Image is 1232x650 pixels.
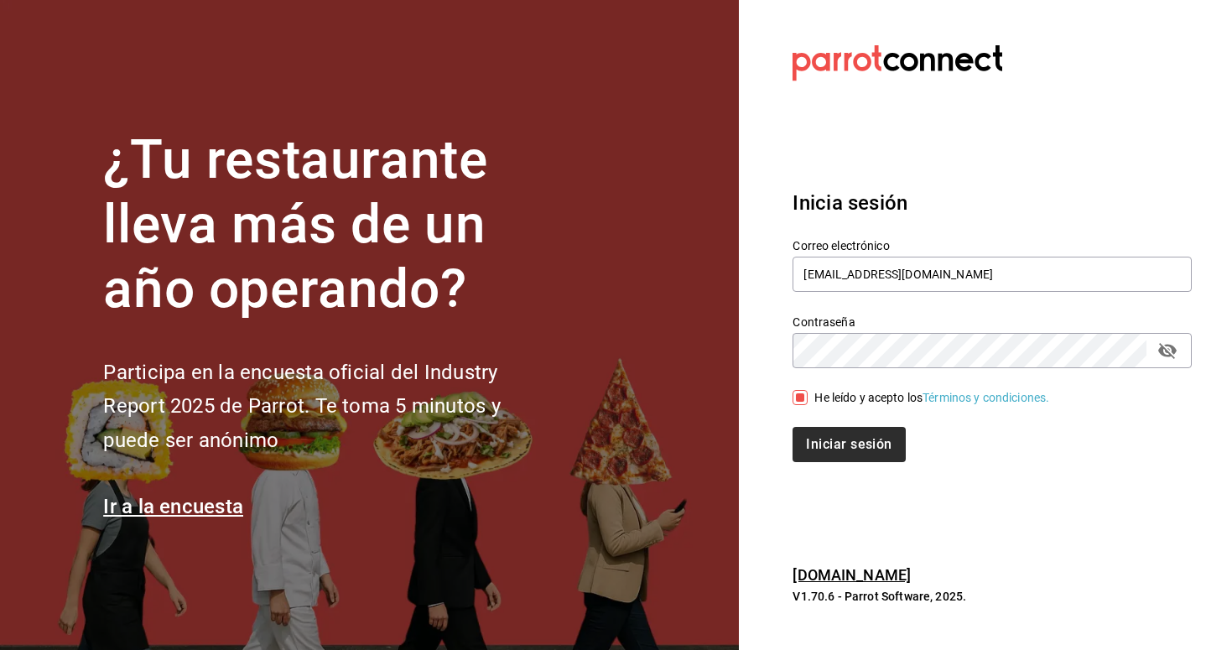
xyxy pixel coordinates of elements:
h1: ¿Tu restaurante lleva más de un año operando? [103,128,556,321]
h3: Inicia sesión [793,188,1192,218]
a: Términos y condiciones. [923,391,1049,404]
label: Correo electrónico [793,240,1192,252]
button: passwordField [1153,336,1182,365]
button: Iniciar sesión [793,427,905,462]
input: Ingresa tu correo electrónico [793,257,1192,292]
a: [DOMAIN_NAME] [793,566,911,584]
a: Ir a la encuesta [103,495,243,518]
label: Contraseña [793,316,1192,328]
div: He leído y acepto los [814,389,1049,407]
h2: Participa en la encuesta oficial del Industry Report 2025 de Parrot. Te toma 5 minutos y puede se... [103,356,556,458]
p: V1.70.6 - Parrot Software, 2025. [793,588,1192,605]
